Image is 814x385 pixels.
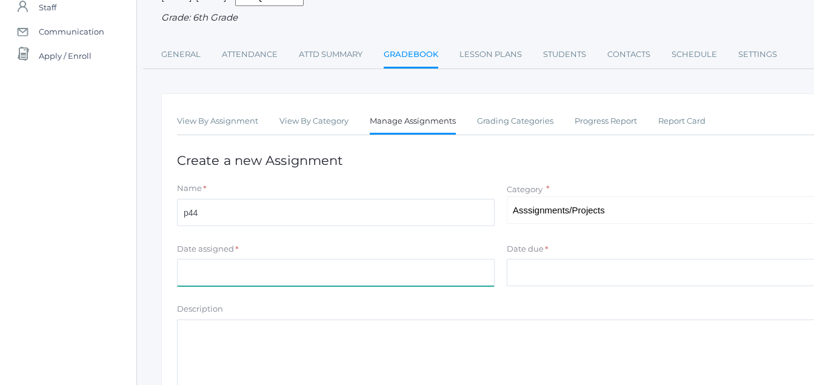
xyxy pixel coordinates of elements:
[299,42,362,67] a: Attd Summary
[543,42,586,67] a: Students
[738,42,777,67] a: Settings
[39,44,92,68] span: Apply / Enroll
[459,42,522,67] a: Lesson Plans
[507,184,542,194] label: Category
[370,109,456,135] a: Manage Assignments
[177,303,223,315] label: Description
[177,243,234,255] label: Date assigned
[177,182,202,195] label: Name
[222,42,278,67] a: Attendance
[384,42,438,69] a: Gradebook
[177,109,258,133] a: View By Assignment
[39,19,104,44] span: Communication
[507,243,544,255] label: Date due
[607,42,650,67] a: Contacts
[279,109,349,133] a: View By Category
[161,42,201,67] a: General
[672,42,717,67] a: Schedule
[658,109,706,133] a: Report Card
[575,109,637,133] a: Progress Report
[477,109,553,133] a: Grading Categories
